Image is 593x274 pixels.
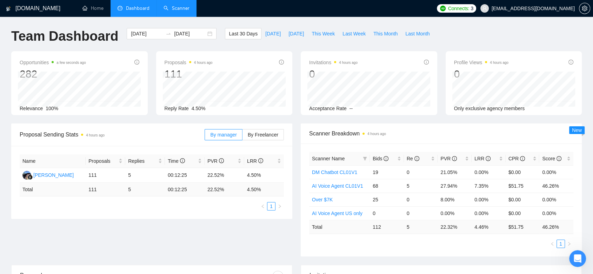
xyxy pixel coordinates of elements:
span: Only exclusive agency members [454,106,525,111]
span: Invitations [309,58,358,67]
img: AA [22,171,31,180]
button: [DATE] [261,28,285,39]
span: 4.50% [192,106,206,111]
a: Over $7K [312,197,333,202]
th: Name [20,154,86,168]
span: info-circle [424,60,429,65]
td: 0.00% [539,165,573,179]
td: 0.00% [472,165,506,179]
span: LRR [474,156,491,161]
time: 4 hours ago [194,61,213,65]
span: 3 [471,5,473,12]
span: This Week [312,30,335,38]
td: 7.35% [472,179,506,193]
input: Start date [131,30,163,38]
td: 0 [404,206,438,220]
td: 0 [404,193,438,206]
td: 25 [370,193,404,206]
button: This Month [369,28,401,39]
td: 0.00% [539,193,573,206]
span: right [278,204,282,208]
td: 4.50 % [244,183,284,196]
td: $0.00 [506,165,540,179]
span: New [572,127,582,133]
td: 22.32 % [438,220,472,234]
span: info-circle [486,156,491,161]
span: Proposals [88,157,117,165]
span: Proposals [165,58,213,67]
td: 5 [125,168,165,183]
span: user [482,6,487,11]
span: PVR [440,156,457,161]
td: 111 [86,168,125,183]
td: 111 [86,183,125,196]
input: End date [174,30,206,38]
td: 46.26 % [539,220,573,234]
span: 😞 [97,201,107,215]
th: Replies [125,154,165,168]
div: Did this answer your question? [8,194,233,202]
h1: Team Dashboard [11,28,118,45]
span: Reply Rate [165,106,189,111]
span: Last Week [342,30,366,38]
td: 4.50% [244,168,284,183]
span: info-circle [568,60,573,65]
td: 5 [125,183,165,196]
button: right [275,202,284,210]
span: 100% [46,106,58,111]
button: Last 30 Days [225,28,261,39]
a: AI Voice Agent US only [312,210,362,216]
td: $ 51.75 [506,220,540,234]
td: 5 [404,179,438,193]
span: info-circle [520,156,525,161]
td: 5 [404,220,438,234]
span: info-circle [557,156,561,161]
button: right [565,240,573,248]
td: 22.52% [205,168,244,183]
a: setting [579,6,590,11]
button: Collapse window [211,3,224,16]
img: logo [6,3,11,14]
td: $51.75 [506,179,540,193]
time: 4 hours ago [86,133,105,137]
span: left [550,242,554,246]
a: 1 [267,202,275,210]
td: 0 [370,206,404,220]
li: Next Page [565,240,573,248]
span: Time [168,158,185,164]
iframe: Intercom live chat [569,250,586,267]
span: Last Month [405,30,429,38]
li: Previous Page [548,240,557,248]
td: 4.46 % [472,220,506,234]
td: 0 [404,165,438,179]
a: searchScanner [164,5,189,11]
button: go back [5,3,18,16]
span: PVR [207,158,224,164]
td: 0.00% [472,193,506,206]
span: This Month [373,30,398,38]
span: setting [579,6,590,11]
button: left [259,202,267,210]
span: 😃 [134,201,144,215]
span: Dashboard [126,5,149,11]
th: Proposals [86,154,125,168]
div: 0 [454,67,509,81]
time: a few seconds ago [56,61,86,65]
a: AI Voice Agent CL01V1 [312,183,363,189]
button: left [548,240,557,248]
td: 19 [370,165,404,179]
span: Score [542,156,561,161]
td: 00:12:25 [165,183,205,196]
span: disappointed reaction [93,201,112,215]
td: 0.00% [438,206,472,220]
li: 1 [267,202,275,210]
td: 27.94% [438,179,472,193]
button: This Week [308,28,339,39]
td: Total [20,183,86,196]
td: 46.26% [539,179,573,193]
td: $0.00 [506,193,540,206]
span: Acceptance Rate [309,106,347,111]
span: Scanner Name [312,156,345,161]
td: $0.00 [506,206,540,220]
li: 1 [557,240,565,248]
